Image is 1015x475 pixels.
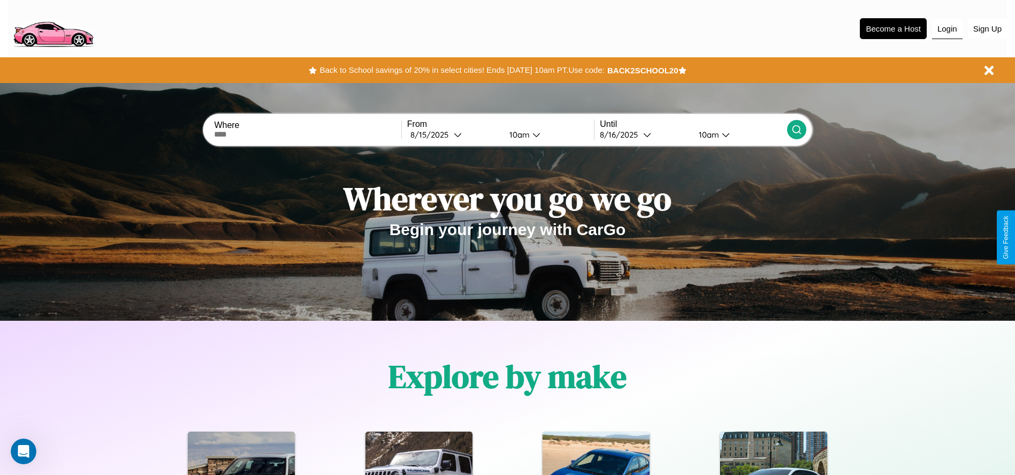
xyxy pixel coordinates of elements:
img: logo [8,5,98,50]
button: Become a Host [860,18,927,39]
label: Until [600,119,787,129]
label: Where [214,120,401,130]
b: BACK2SCHOOL20 [607,66,678,75]
div: 10am [693,130,722,140]
iframe: Intercom live chat [11,439,36,464]
button: Back to School savings of 20% in select cities! Ends [DATE] 10am PT.Use code: [317,63,607,78]
button: 10am [690,129,787,140]
button: Login [932,19,963,39]
h1: Explore by make [388,355,627,398]
div: 8 / 15 / 2025 [410,130,454,140]
button: 8/15/2025 [407,129,501,140]
button: Sign Up [968,19,1007,39]
div: 10am [504,130,532,140]
div: Give Feedback [1002,216,1010,259]
button: 10am [501,129,594,140]
label: From [407,119,594,129]
div: 8 / 16 / 2025 [600,130,643,140]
